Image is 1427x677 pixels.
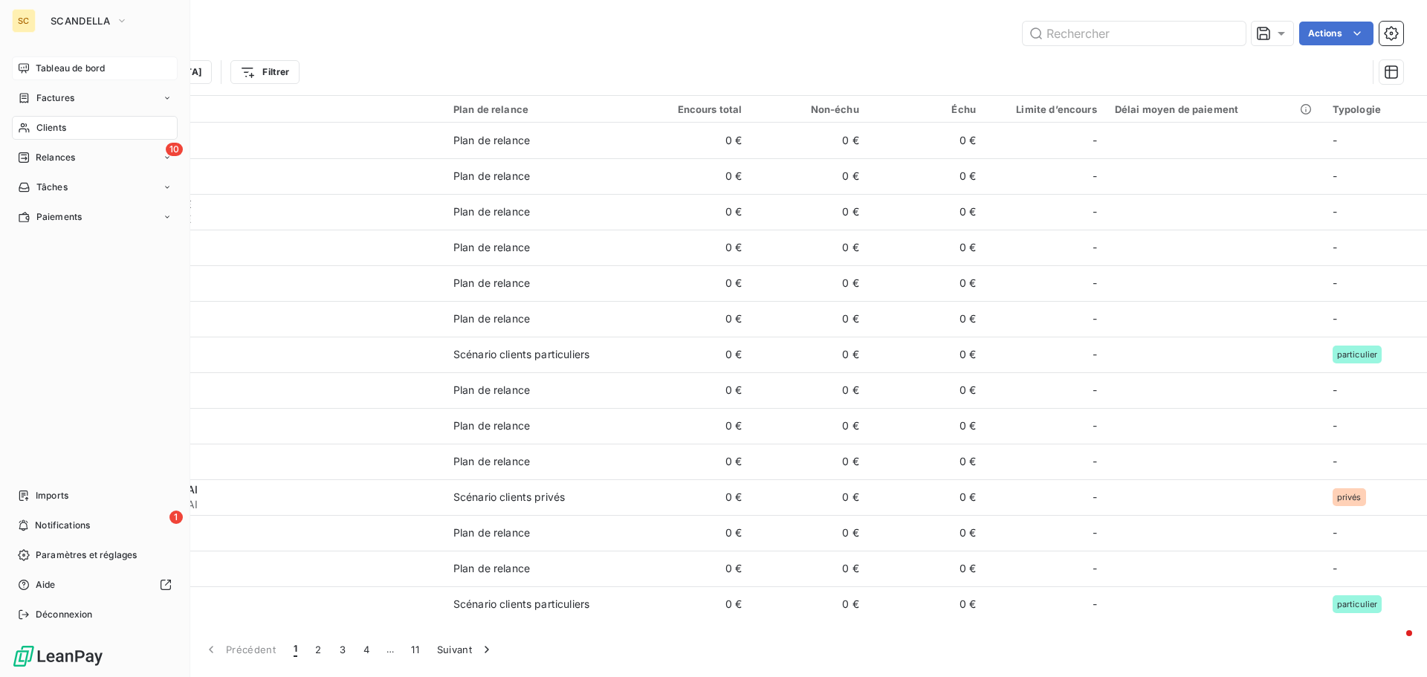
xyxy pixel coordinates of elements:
[453,597,589,612] div: Scénario clients particuliers
[36,608,93,621] span: Déconnexion
[428,634,503,665] button: Suivant
[103,461,436,476] span: 411ASL
[1333,419,1337,432] span: -
[51,15,110,27] span: SCANDELLA
[1337,493,1362,502] span: privés
[751,479,868,515] td: 0 €
[1093,454,1097,469] span: -
[751,158,868,194] td: 0 €
[36,62,105,75] span: Tableau de bord
[634,337,751,372] td: 0 €
[103,140,436,155] span: 0AB2JIMMOBILI
[103,533,436,548] span: 411BENAS
[453,204,530,219] div: Plan de relance
[868,551,985,586] td: 0 €
[1093,383,1097,398] span: -
[634,194,751,230] td: 0 €
[1376,626,1412,662] iframe: Intercom live chat
[868,301,985,337] td: 0 €
[12,9,36,33] div: SC
[634,372,751,408] td: 0 €
[1333,383,1337,396] span: -
[751,515,868,551] td: 0 €
[331,634,355,665] button: 3
[634,123,751,158] td: 0 €
[453,169,530,184] div: Plan de relance
[1023,22,1246,45] input: Rechercher
[994,103,1097,115] div: Limite d’encours
[868,123,985,158] td: 0 €
[453,561,530,576] div: Plan de relance
[453,240,530,255] div: Plan de relance
[751,372,868,408] td: 0 €
[751,444,868,479] td: 0 €
[751,301,868,337] td: 0 €
[1333,169,1337,182] span: -
[634,444,751,479] td: 0 €
[1093,276,1097,291] span: -
[1333,103,1418,115] div: Typologie
[1333,276,1337,289] span: -
[634,479,751,515] td: 0 €
[868,372,985,408] td: 0 €
[634,551,751,586] td: 0 €
[453,276,530,291] div: Plan de relance
[751,123,868,158] td: 0 €
[453,525,530,540] div: Plan de relance
[453,490,565,505] div: Scénario clients privés
[103,319,436,334] span: 411ALENCON
[36,489,68,502] span: Imports
[1093,525,1097,540] span: -
[751,230,868,265] td: 0 €
[751,551,868,586] td: 0 €
[355,634,378,665] button: 4
[751,194,868,230] td: 0 €
[285,634,306,665] button: 1
[1093,133,1097,148] span: -
[402,634,428,665] button: 11
[877,103,976,115] div: Échu
[634,301,751,337] td: 0 €
[453,347,589,362] div: Scénario clients particuliers
[868,479,985,515] td: 0 €
[1337,600,1378,609] span: particulier
[1093,169,1097,184] span: -
[36,548,137,562] span: Paramètres et réglages
[103,354,436,369] span: 411ALLOUCHE
[103,176,436,191] span: 412BENERGIE
[453,418,530,433] div: Plan de relance
[36,121,66,135] span: Clients
[1333,241,1337,253] span: -
[1093,311,1097,326] span: -
[1093,597,1097,612] span: -
[868,230,985,265] td: 0 €
[1333,312,1337,325] span: -
[634,515,751,551] td: 0 €
[36,210,82,224] span: Paiements
[1333,205,1337,218] span: -
[868,408,985,444] td: 0 €
[36,151,75,164] span: Relances
[751,337,868,372] td: 0 €
[103,426,436,441] span: 411ANC
[36,578,56,592] span: Aide
[634,158,751,194] td: 0 €
[453,454,530,469] div: Plan de relance
[294,642,297,657] span: 1
[453,103,626,115] div: Plan de relance
[751,586,868,622] td: 0 €
[103,247,436,262] span: 411411SIVU
[1337,350,1378,359] span: particulier
[166,143,183,156] span: 10
[634,265,751,301] td: 0 €
[1333,526,1337,539] span: -
[868,158,985,194] td: 0 €
[760,103,859,115] div: Non-échu
[103,212,436,227] span: 4113GINGENIERIE
[36,181,68,194] span: Tâches
[169,511,183,524] span: 1
[1333,455,1337,467] span: -
[868,586,985,622] td: 0 €
[634,230,751,265] td: 0 €
[868,194,985,230] td: 0 €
